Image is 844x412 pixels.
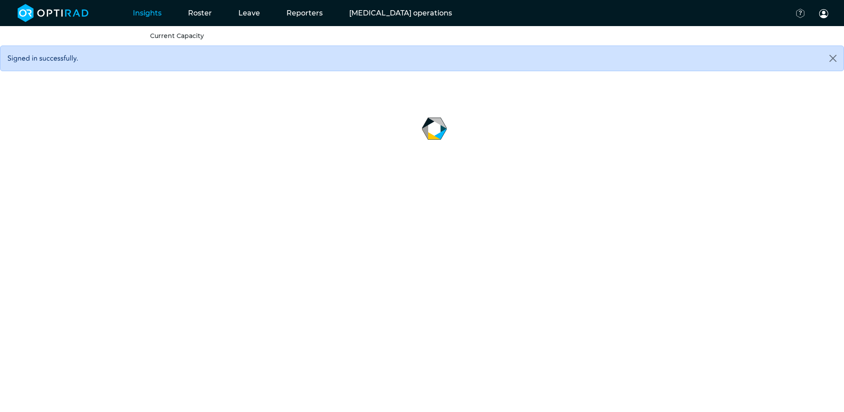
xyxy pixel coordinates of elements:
button: Close [822,46,844,71]
a: Current Capacity [150,32,204,40]
img: brand-opti-rad-logos-blue-and-white-d2f68631ba2948856bd03f2d395fb146ddc8fb01b4b6e9315ea85fa773367... [18,4,89,22]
